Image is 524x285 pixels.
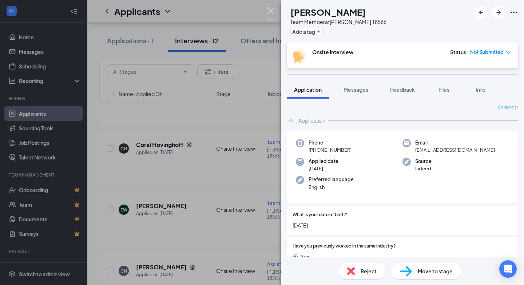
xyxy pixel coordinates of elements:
h1: [PERSON_NAME] [290,6,366,18]
span: Files [438,86,449,93]
button: ArrowLeftNew [475,6,488,19]
div: Application [298,117,325,124]
span: [PHONE_NUMBER] [309,146,352,154]
span: Info [476,86,485,93]
svg: ArrowLeftNew [477,8,485,17]
span: Source [415,158,432,165]
svg: ArrowRight [494,8,503,17]
span: [EMAIL_ADDRESS][DOMAIN_NAME] [415,146,495,154]
span: Have you previously worked in the same industry? [293,243,396,250]
span: Move to stage [418,267,453,275]
span: Preferred language [309,176,354,183]
div: Open Intercom Messenger [499,260,517,278]
div: Team Member at [PERSON_NAME] 18566 [290,18,386,25]
span: [DATE] [309,165,338,172]
span: Applied date [309,158,338,165]
div: Status : [450,48,468,56]
svg: Plus [317,29,321,34]
span: Reject [361,267,377,275]
span: Yes [301,253,309,261]
span: What is your date of birth? [293,211,347,218]
span: Application [294,86,322,93]
span: Email [415,139,495,146]
span: [DATE] [293,221,512,229]
svg: Ellipses [509,8,518,17]
button: ArrowRight [492,6,505,19]
svg: ChevronUp [287,116,295,125]
span: English [309,183,354,191]
span: down [506,50,511,55]
button: PlusAdd a tag [290,28,323,35]
span: Indeed [415,165,432,172]
span: Collapse all [498,104,518,110]
span: Feedback [390,86,415,93]
span: Not Submitted [470,48,504,56]
span: Phone [309,139,352,146]
b: Onsite Interview [312,49,353,55]
span: Messages [344,86,368,93]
